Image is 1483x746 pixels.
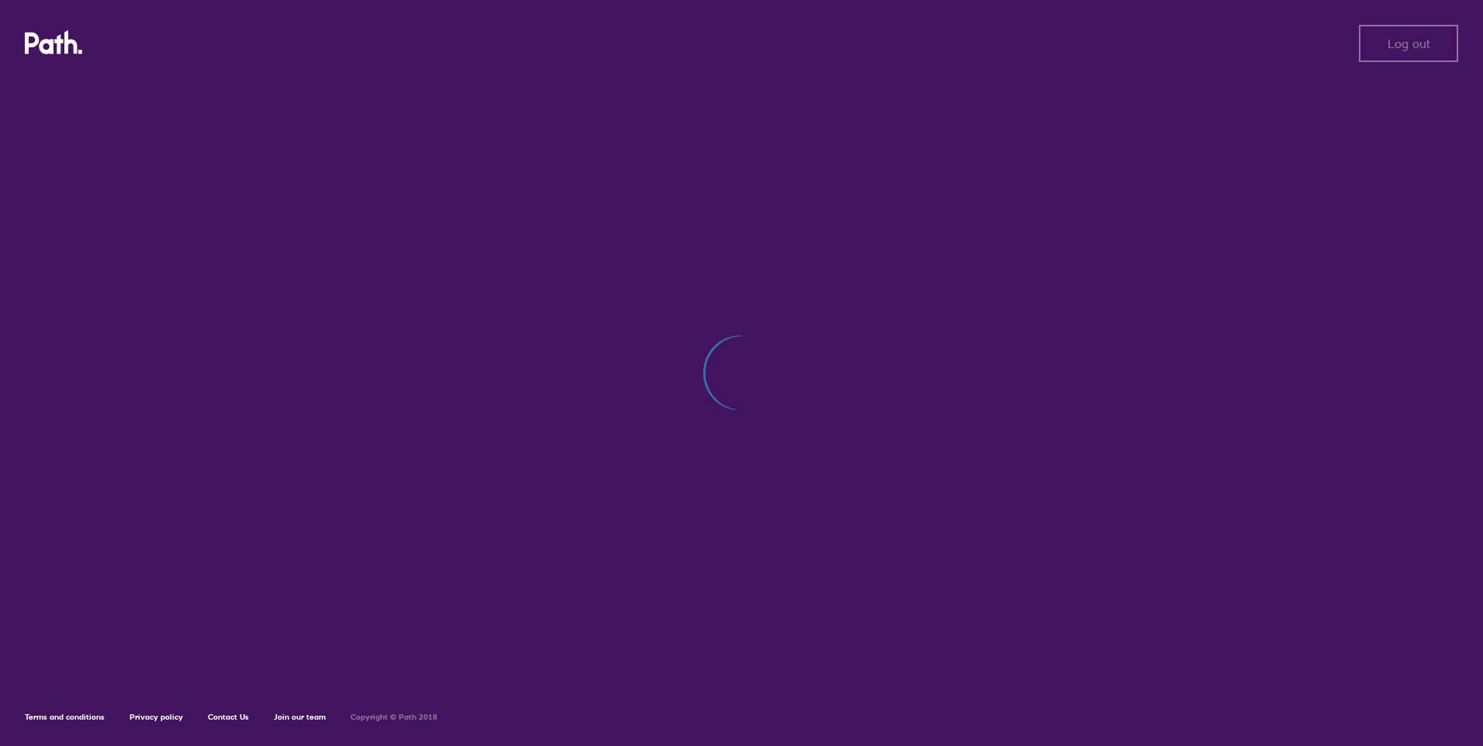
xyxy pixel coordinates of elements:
h6: Copyright © Path 2018 [351,713,437,722]
a: Join our team [274,712,326,722]
button: Log out [1359,25,1458,62]
a: Contact Us [208,712,249,722]
span: Log out [1388,36,1430,50]
a: Terms and conditions [25,712,105,722]
a: Privacy policy [130,712,183,722]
